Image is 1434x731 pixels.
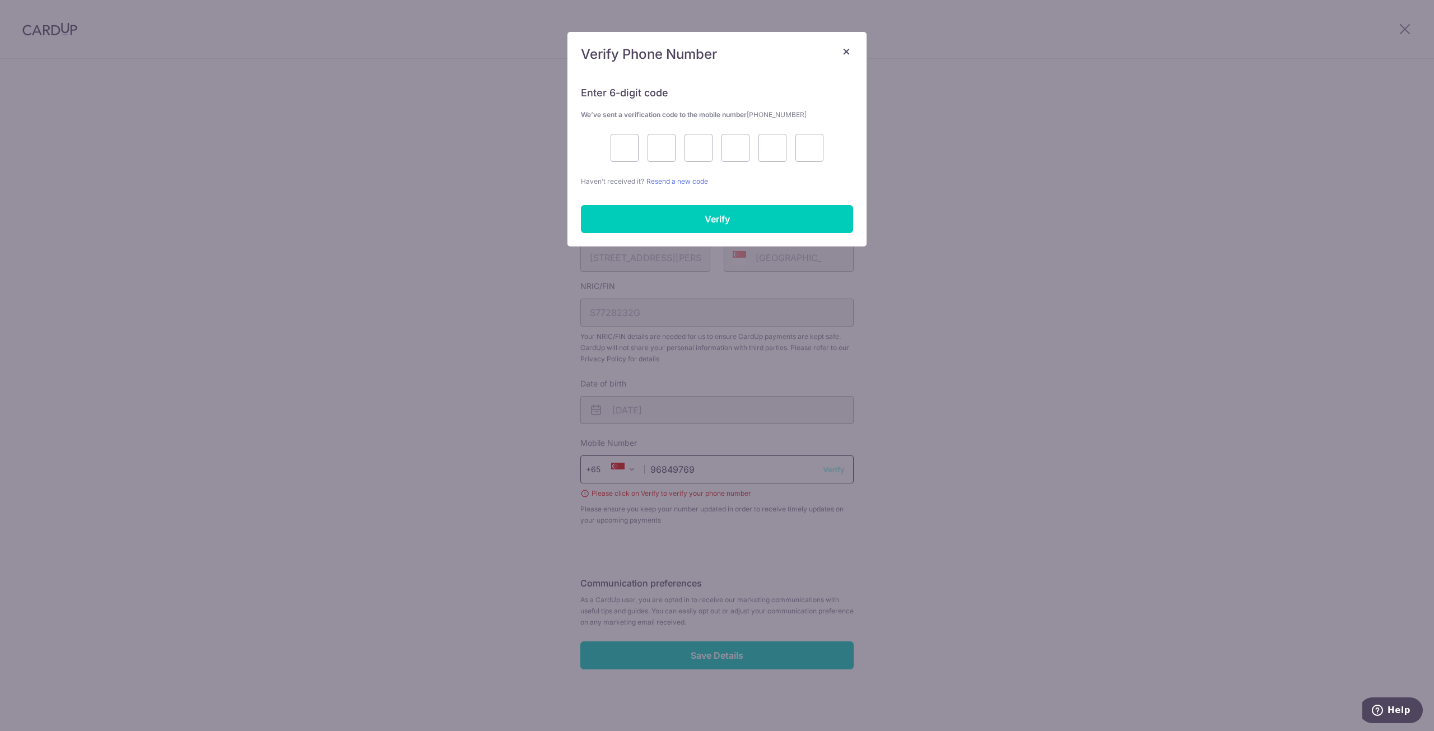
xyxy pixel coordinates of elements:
h6: Enter 6-digit code [581,86,853,100]
h5: Verify Phone Number [581,45,853,63]
a: Resend a new code [646,177,708,185]
span: Haven’t received it? [581,177,644,185]
span: [PHONE_NUMBER] [747,110,807,119]
iframe: Opens a widget where you can find more information [1362,697,1423,725]
strong: We’ve sent a verification code to the mobile number [581,110,807,119]
input: Verify [581,205,853,233]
